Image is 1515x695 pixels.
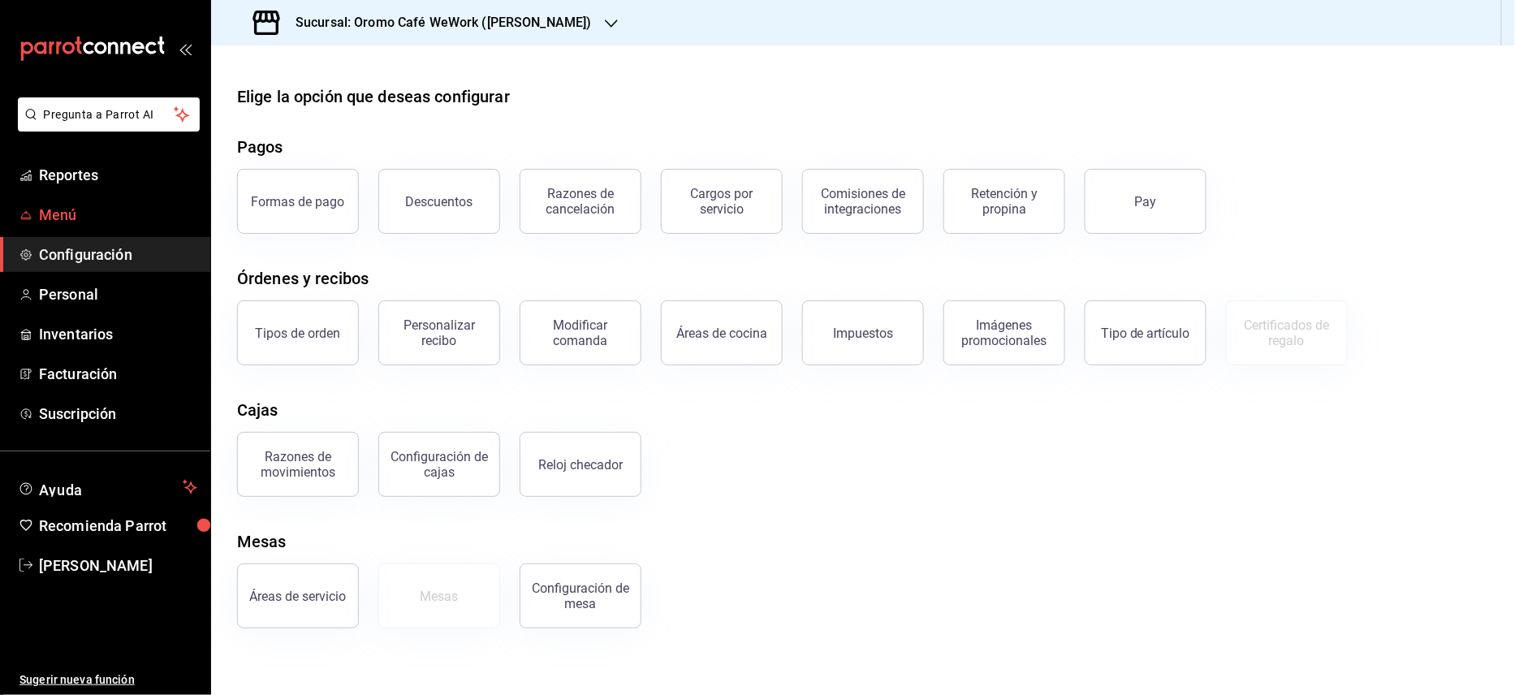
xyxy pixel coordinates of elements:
button: Comisiones de integraciones [802,169,924,234]
span: Menú [39,204,197,226]
div: Certificados de regalo [1237,317,1337,348]
div: Órdenes y recibos [237,266,369,291]
span: Pregunta a Parrot AI [44,106,175,123]
div: Imágenes promocionales [954,317,1055,348]
button: Configuración de cajas [378,432,500,497]
div: Razones de cancelación [530,186,631,217]
button: Mesas [378,563,500,628]
span: Facturación [39,363,197,385]
button: Pay [1085,169,1206,234]
div: Áreas de servicio [250,589,347,604]
div: Comisiones de integraciones [813,186,913,217]
button: Razones de cancelación [520,169,641,234]
div: Personalizar recibo [389,317,490,348]
button: Formas de pago [237,169,359,234]
div: Descuentos [406,194,473,209]
span: Sugerir nueva función [19,671,197,689]
div: Pagos [237,135,283,159]
button: Reloj checador [520,432,641,497]
span: Personal [39,283,197,305]
a: Pregunta a Parrot AI [11,118,200,135]
span: Inventarios [39,323,197,345]
div: Reloj checador [538,457,623,473]
div: Áreas de cocina [676,326,767,341]
div: Formas de pago [252,194,345,209]
button: Impuestos [802,300,924,365]
span: Recomienda Parrot [39,515,197,537]
div: Retención y propina [954,186,1055,217]
span: Ayuda [39,477,176,497]
div: Elige la opción que deseas configurar [237,84,510,109]
span: Reportes [39,164,197,186]
span: Configuración [39,244,197,265]
button: Razones de movimientos [237,432,359,497]
div: Configuración de cajas [389,449,490,480]
span: [PERSON_NAME] [39,555,197,576]
div: Razones de movimientos [248,449,348,480]
button: Cargos por servicio [661,169,783,234]
button: Imágenes promocionales [943,300,1065,365]
button: Tipo de artículo [1085,300,1206,365]
div: Cargos por servicio [671,186,772,217]
div: Configuración de mesa [530,581,631,611]
div: Impuestos [833,326,893,341]
button: Configuración de mesa [520,563,641,628]
div: Modificar comanda [530,317,631,348]
div: Cajas [237,398,278,422]
div: Tipo de artículo [1101,326,1190,341]
button: Tipos de orden [237,300,359,365]
h3: Sucursal: Oromo Café WeWork ([PERSON_NAME]) [283,13,592,32]
button: Retención y propina [943,169,1065,234]
div: Mesas [421,589,459,604]
div: Mesas [237,529,287,554]
button: Áreas de servicio [237,563,359,628]
button: Pregunta a Parrot AI [18,97,200,132]
span: Suscripción [39,403,197,425]
button: open_drawer_menu [179,42,192,55]
button: Áreas de cocina [661,300,783,365]
div: Pay [1135,194,1157,209]
button: Personalizar recibo [378,300,500,365]
button: Certificados de regalo [1226,300,1348,365]
button: Descuentos [378,169,500,234]
button: Modificar comanda [520,300,641,365]
div: Tipos de orden [256,326,341,341]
